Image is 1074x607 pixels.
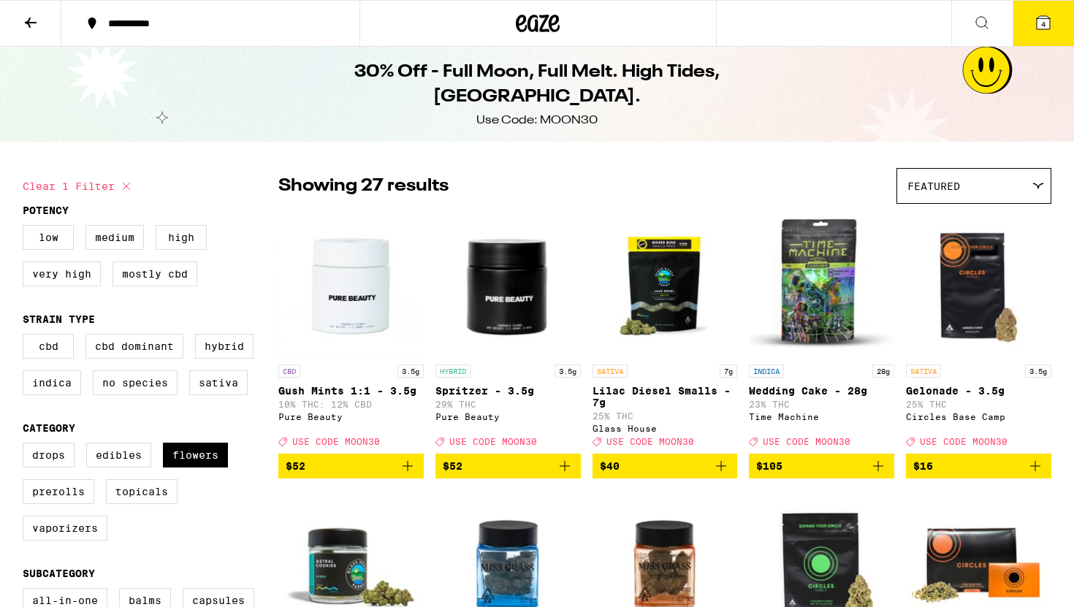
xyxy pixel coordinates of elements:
button: 4 [1013,1,1074,46]
button: Add to bag [593,454,738,478]
a: Open page for Gush Mints 1:1 - 3.5g from Pure Beauty [278,211,424,454]
div: Pure Beauty [278,412,424,421]
img: Pure Beauty - Gush Mints 1:1 - 3.5g [278,211,424,357]
label: Edibles [86,443,151,467]
p: HYBRID [435,364,471,378]
label: Low [23,225,74,250]
p: 3.5g [555,364,581,378]
label: CBD [23,334,74,359]
label: Indica [23,370,81,395]
label: Mostly CBD [113,261,197,286]
p: 3.5g [1025,364,1051,378]
span: Hi. Need any help? [9,10,105,22]
legend: Subcategory [23,568,95,579]
div: Circles Base Camp [906,412,1051,421]
label: Prerolls [23,479,94,504]
p: 7g [720,364,737,378]
p: Wedding Cake - 28g [749,385,894,397]
label: Topicals [106,479,178,504]
span: Featured [907,180,960,192]
button: Add to bag [278,454,424,478]
div: Pure Beauty [435,412,581,421]
legend: Category [23,422,75,434]
label: Vaporizers [23,516,107,541]
img: Time Machine - Wedding Cake - 28g [749,211,894,357]
p: Lilac Diesel Smalls - 7g [593,385,738,408]
span: $40 [600,460,620,472]
p: 10% THC: 12% CBD [278,400,424,409]
span: $52 [286,460,305,472]
label: Drops [23,443,75,467]
span: $105 [756,460,782,472]
p: SATIVA [593,364,628,378]
p: Spritzer - 3.5g [435,385,581,397]
label: Sativa [189,370,248,395]
img: Circles Base Camp - Gelonade - 3.5g [906,211,1051,357]
p: CBD [278,364,300,378]
p: 29% THC [435,400,581,409]
a: Open page for Spritzer - 3.5g from Pure Beauty [435,211,581,454]
span: USE CODE MOON30 [292,437,380,446]
legend: Strain Type [23,313,95,325]
label: Medium [85,225,144,250]
p: Gelonade - 3.5g [906,385,1051,397]
button: Add to bag [906,454,1051,478]
span: USE CODE MOON30 [606,437,694,446]
p: Gush Mints 1:1 - 3.5g [278,385,424,397]
span: 4 [1041,20,1046,28]
div: Glass House [593,424,738,433]
p: 25% THC [593,411,738,421]
label: High [156,225,207,250]
span: USE CODE MOON30 [763,437,850,446]
p: SATIVA [906,364,941,378]
p: Showing 27 results [278,174,449,199]
p: 3.5g [397,364,424,378]
span: $16 [913,460,933,472]
label: Flowers [163,443,228,467]
div: Use Code: MOON30 [476,112,598,129]
span: $52 [443,460,462,472]
label: Very High [23,261,101,286]
p: 25% THC [906,400,1051,409]
label: No Species [93,370,178,395]
label: CBD Dominant [85,334,183,359]
a: Open page for Gelonade - 3.5g from Circles Base Camp [906,211,1051,454]
a: Open page for Lilac Diesel Smalls - 7g from Glass House [593,211,738,454]
img: Glass House - Lilac Diesel Smalls - 7g [593,211,738,357]
button: Clear 1 filter [23,168,135,205]
span: USE CODE MOON30 [920,437,1008,446]
button: Add to bag [435,454,581,478]
div: Time Machine [749,412,894,421]
img: Pure Beauty - Spritzer - 3.5g [435,211,581,357]
legend: Potency [23,205,69,216]
p: 28g [872,364,894,378]
span: USE CODE MOON30 [449,437,537,446]
h1: 30% Off - Full Moon, Full Melt. High Tides, [GEOGRAPHIC_DATA]. [271,60,803,110]
label: Hybrid [195,334,254,359]
a: Open page for Wedding Cake - 28g from Time Machine [749,211,894,454]
p: INDICA [749,364,784,378]
button: Add to bag [749,454,894,478]
p: 23% THC [749,400,894,409]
